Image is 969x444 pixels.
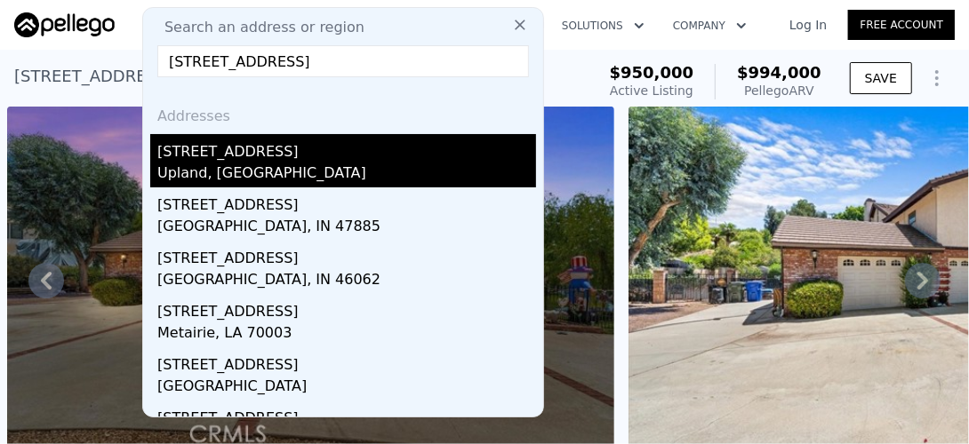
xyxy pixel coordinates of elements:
a: Log In [768,16,848,34]
div: Addresses [150,91,536,134]
div: [STREET_ADDRESS] [157,241,536,269]
button: SAVE [850,62,912,94]
span: Search an address or region [150,17,364,38]
div: [GEOGRAPHIC_DATA], IN 47885 [157,216,536,241]
img: Pellego [14,12,115,37]
div: Upland, [GEOGRAPHIC_DATA] [157,163,536,187]
div: Pellego ARV [737,82,821,99]
div: [STREET_ADDRESS] [157,347,536,376]
div: [STREET_ADDRESS] , Yucaipa , CA 92399 [14,64,332,89]
button: Show Options [919,60,955,96]
span: Active Listing [610,83,693,98]
span: $950,000 [610,63,694,82]
input: Enter an address, city, region, neighborhood or zip code [157,45,529,77]
div: [STREET_ADDRESS] [157,294,536,322]
div: [STREET_ADDRESS] [157,134,536,163]
button: Company [659,10,761,42]
span: $994,000 [737,63,821,82]
div: [STREET_ADDRESS] [157,187,536,216]
div: [GEOGRAPHIC_DATA], IN 46062 [157,269,536,294]
div: [STREET_ADDRESS] [157,400,536,429]
a: Free Account [848,10,955,40]
button: Solutions [548,10,659,42]
div: Metairie, LA 70003 [157,322,536,347]
div: [GEOGRAPHIC_DATA] [157,376,536,400]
